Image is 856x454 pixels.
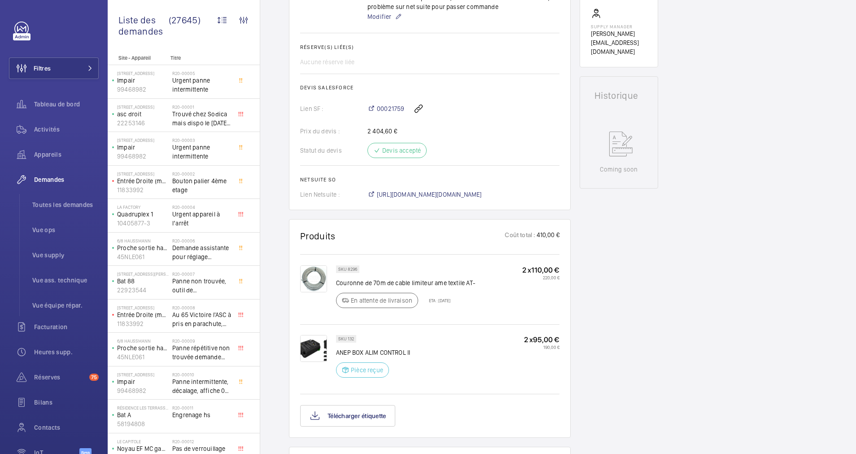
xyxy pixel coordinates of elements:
[117,119,169,128] p: 22253146
[351,296,412,305] p: En attente de livraison
[117,410,169,419] p: Bat A
[338,337,354,340] p: SKU 132
[34,150,99,159] span: Appareils
[336,278,475,287] p: Couronne de 70m de cable limiteur ame textile AT-
[367,104,404,113] a: 00021759
[336,348,410,357] p: ANEP BOX ALIM CONTROL II
[117,372,169,377] p: [STREET_ADDRESS]
[34,423,99,432] span: Contacts
[117,310,169,319] p: Entrée Droite (monte-charge)
[117,386,169,395] p: 99468982
[117,110,169,119] p: asc droit
[34,100,99,109] span: Tableau de bord
[300,405,395,427] button: Télécharger étiquette
[172,137,231,143] h2: R20-00003
[117,277,169,286] p: Bat 88
[117,85,169,94] p: 99468982
[377,190,482,199] span: [URL][DOMAIN_NAME][DOMAIN_NAME]
[172,439,231,444] h2: R20-00012
[117,238,169,243] p: 6/8 Haussmann
[117,405,169,410] p: Résidence les Terrasse - [STREET_ADDRESS]
[32,301,99,310] span: Vue équipe répar.
[172,143,231,161] span: Urgent panne intermittente
[34,373,86,382] span: Réserves
[117,143,169,152] p: Impair
[32,276,99,285] span: Vue ass. technique
[172,277,231,295] span: Panne non trouvée, outil de déverouillouge impératif pour le diagnostic
[32,200,99,209] span: Toutes les demandes
[591,29,647,56] p: [PERSON_NAME][EMAIL_ADDRESS][DOMAIN_NAME]
[117,338,169,344] p: 6/8 Haussmann
[300,44,559,50] h2: Réserve(s) liée(s)
[524,344,559,350] p: 190,00 €
[524,335,559,344] p: 2 x 95,00 €
[172,405,231,410] h2: R20-00011
[34,175,99,184] span: Demandes
[108,55,167,61] p: Site - Appareil
[117,439,169,444] p: Le Capitole
[117,319,169,328] p: 11833992
[338,268,357,271] p: SKU 8296
[536,230,559,242] p: 410,00 €
[34,398,99,407] span: Bilans
[117,137,169,143] p: [STREET_ADDRESS]
[172,410,231,419] span: Engrenage hs
[117,152,169,161] p: 99468982
[424,298,450,303] p: ETA : [DATE]
[300,84,559,91] h2: Devis Salesforce
[117,252,169,261] p: 45NLE061
[172,176,231,194] span: Bouton palier 4ème etage
[377,104,404,113] span: 00021759
[117,419,169,428] p: 58194808
[34,125,99,134] span: Activités
[34,322,99,331] span: Facturation
[170,55,230,61] p: Titre
[117,171,169,176] p: [STREET_ADDRESS]
[172,210,231,228] span: Urgent appareil à l’arrêt
[32,225,99,234] span: Vue ops
[9,57,99,79] button: Filtres
[117,210,169,219] p: Quadruplex 1
[300,176,559,183] h2: Netsuite SO
[89,374,99,381] span: 75
[172,372,231,377] h2: R20-00010
[117,219,169,228] p: 10405877-3
[117,353,169,361] p: 45NLE061
[117,104,169,110] p: [STREET_ADDRESS]
[172,305,231,310] h2: R20-00008
[117,76,169,85] p: Impair
[117,243,169,252] p: Proche sortie hall Pelletier
[522,275,559,280] p: 220,00 €
[367,190,482,199] a: [URL][DOMAIN_NAME][DOMAIN_NAME]
[117,444,169,453] p: Noyau EF MC gauche
[600,165,638,174] p: Coming soon
[117,185,169,194] p: 11833992
[172,271,231,277] h2: R20-00007
[300,265,327,292] img: dlboqyM-7L1_FTE_5M7KofmjVKhiQ7sObL8dF4b5y-lHPOzU.png
[117,71,169,76] p: [STREET_ADDRESS]
[172,204,231,210] h2: R20-00004
[172,104,231,110] h2: R20-00001
[32,251,99,260] span: Vue supply
[172,310,231,328] span: Au 65 Victoire l'ASC à pris en parachute, toutes les sécu coupé, il est au 3 ème, asc sans machin...
[117,344,169,353] p: Proche sortie hall Pelletier
[117,271,169,277] p: [STREET_ADDRESS][PERSON_NAME]
[172,171,231,176] h2: R20-00002
[172,238,231,243] h2: R20-00006
[300,230,336,242] h1: Produits
[367,12,391,21] span: Modifier
[117,176,169,185] p: Entrée Droite (monte-charge)
[300,335,327,362] img: BWTS_a4Rs-EQyd7OkOqh9PiuYv06YApG_M3w5Lx9UowUKmjf.png
[117,377,169,386] p: Impair
[34,64,51,73] span: Filtres
[522,265,559,275] p: 2 x 110,00 €
[505,230,535,242] p: Coût total :
[172,344,231,361] span: Panne répétitive non trouvée demande assistance expert technique
[351,366,383,375] p: Pièce reçue
[172,338,231,344] h2: R20-00009
[172,71,231,76] h2: R20-00005
[117,286,169,295] p: 22923544
[118,14,169,37] span: Liste des demandes
[172,243,231,261] span: Demande assistante pour réglage d'opérateurs porte cabine double accès
[172,76,231,94] span: Urgent panne intermittente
